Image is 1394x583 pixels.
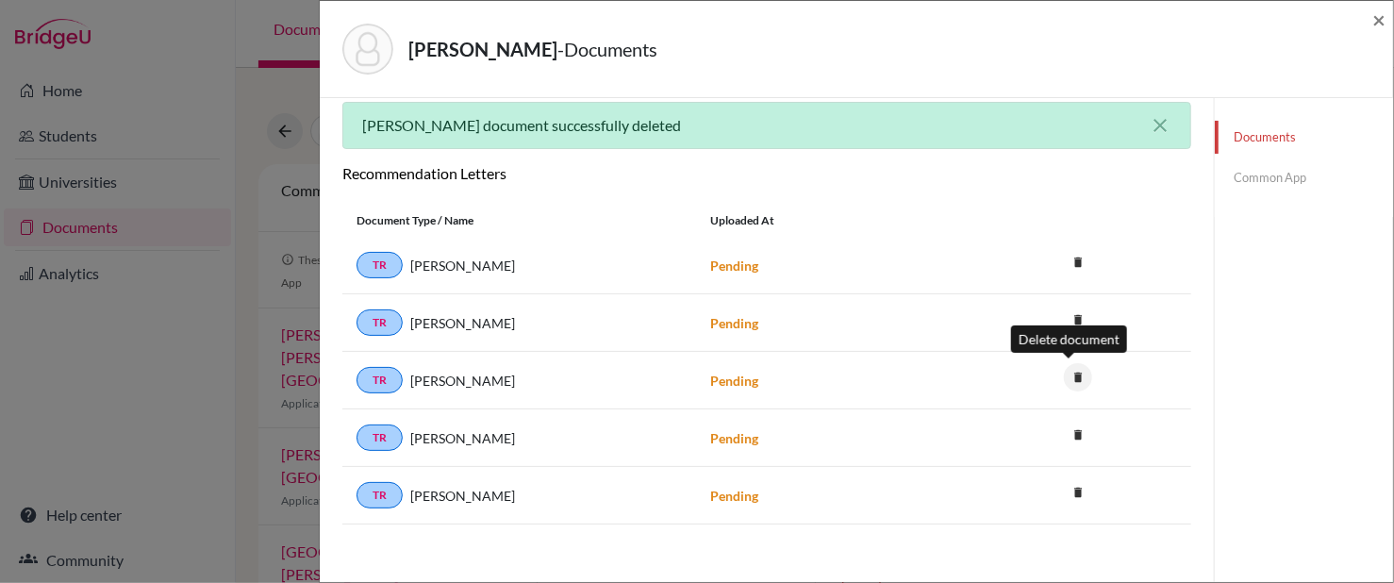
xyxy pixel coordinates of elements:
[410,428,515,448] span: [PERSON_NAME]
[357,309,403,336] a: TR
[408,38,557,60] strong: [PERSON_NAME]
[1064,366,1092,391] a: delete
[710,258,758,274] strong: Pending
[710,430,758,446] strong: Pending
[410,371,515,391] span: [PERSON_NAME]
[1215,121,1393,154] a: Documents
[342,102,1191,149] div: [PERSON_NAME] document successfully deleted
[410,256,515,275] span: [PERSON_NAME]
[1064,481,1092,507] a: delete
[1372,8,1386,31] button: Close
[1149,114,1171,137] button: close
[1064,306,1092,334] i: delete
[1064,248,1092,276] i: delete
[557,38,657,60] span: - Documents
[357,252,403,278] a: TR
[1064,308,1092,334] a: delete
[1064,363,1092,391] i: delete
[1064,478,1092,507] i: delete
[357,482,403,508] a: TR
[1011,325,1127,353] div: Delete document
[696,212,979,229] div: Uploaded at
[710,315,758,331] strong: Pending
[1215,161,1393,194] a: Common App
[1064,424,1092,449] a: delete
[342,212,696,229] div: Document Type / Name
[1064,251,1092,276] a: delete
[342,164,1191,182] h6: Recommendation Letters
[1372,6,1386,33] span: ×
[357,425,403,451] a: TR
[410,313,515,333] span: [PERSON_NAME]
[357,367,403,393] a: TR
[410,486,515,506] span: [PERSON_NAME]
[710,373,758,389] strong: Pending
[1064,421,1092,449] i: delete
[710,488,758,504] strong: Pending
